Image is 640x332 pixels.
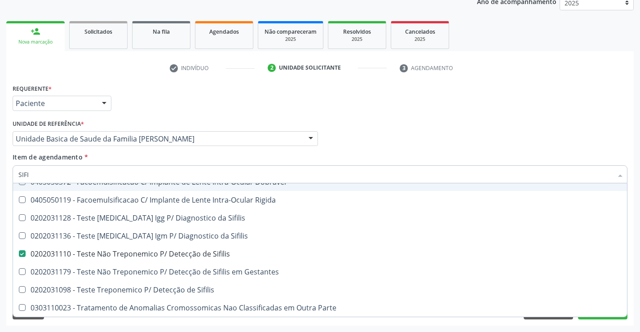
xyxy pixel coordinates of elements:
[18,268,622,275] div: 0202031179 - Teste Não Treponemico P/ Detecção de Sifilis em Gestantes
[268,64,276,72] div: 2
[16,99,93,108] span: Paciente
[18,214,622,221] div: 0202031128 - Teste [MEDICAL_DATA] Igg P/ Diagnostico da Sifilis
[397,36,442,43] div: 2025
[84,28,112,35] span: Solicitados
[335,36,380,43] div: 2025
[343,28,371,35] span: Resolvidos
[13,82,52,96] label: Requerente
[209,28,239,35] span: Agendados
[16,134,300,143] span: Unidade Basica de Saude da Familia [PERSON_NAME]
[265,28,317,35] span: Não compareceram
[31,27,40,36] div: person_add
[18,304,622,311] div: 0303110023 - Tratamento de Anomalias Cromossomicas Nao Classificadas em Outra Parte
[265,36,317,43] div: 2025
[18,232,622,239] div: 0202031136 - Teste [MEDICAL_DATA] Igm P/ Diagnostico da Sifilis
[18,196,622,204] div: 0405050119 - Facoemulsificacao C/ Implante de Lente Intra-Ocular Rigida
[18,165,613,183] input: Buscar por procedimentos
[18,250,622,257] div: 0202031110 - Teste Não Treponemico P/ Detecção de Sifilis
[279,64,341,72] div: Unidade solicitante
[13,117,84,131] label: Unidade de referência
[405,28,435,35] span: Cancelados
[13,39,58,45] div: Nova marcação
[18,286,622,293] div: 0202031098 - Teste Treponemico P/ Detecção de Sifilis
[13,153,83,161] span: Item de agendamento
[153,28,170,35] span: Na fila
